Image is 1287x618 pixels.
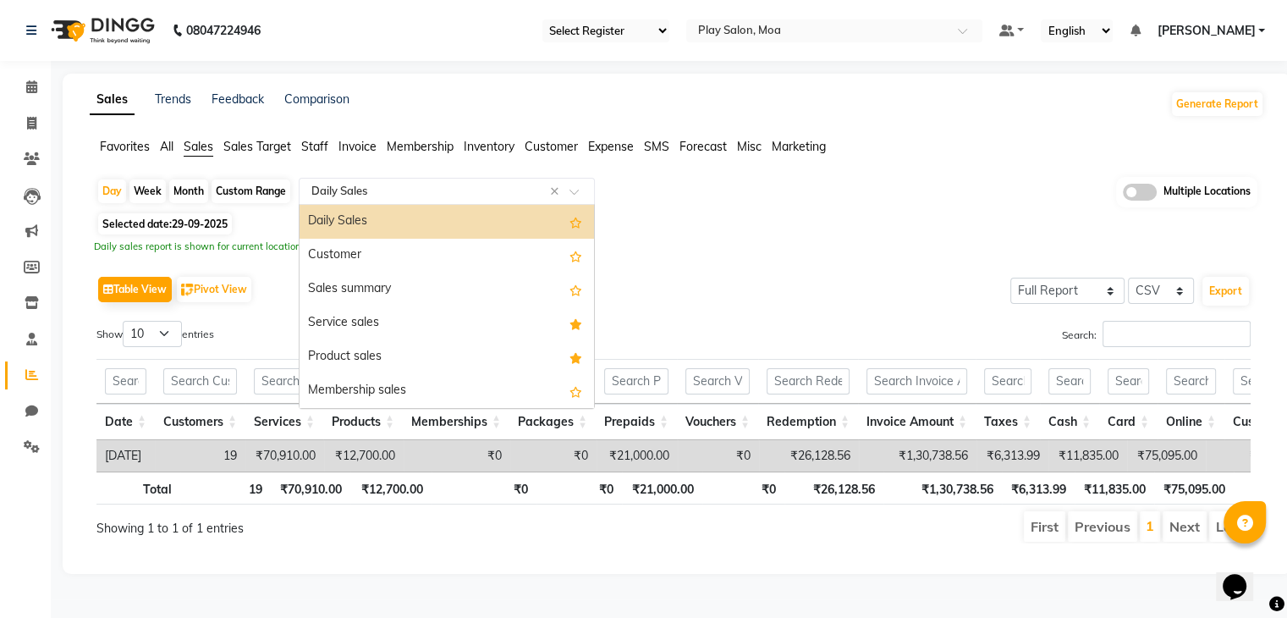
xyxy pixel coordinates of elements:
button: Pivot View [177,277,251,302]
input: Search Customers [163,368,237,395]
td: [DATE] [96,440,155,472]
span: Add this report to Favorites List [569,246,582,266]
td: ₹11,835.00 [1048,440,1127,472]
span: Add this report to Favorites List [569,212,582,232]
td: ₹12,700.00 [324,440,404,472]
th: Invoice Amount: activate to sort column ascending [858,404,976,440]
td: ₹0 [510,440,597,472]
td: ₹0 [404,440,510,472]
a: 1 [1146,517,1154,534]
div: Membership sales [300,374,594,408]
span: Add this report to Favorites List [569,279,582,300]
span: Multiple Locations [1163,184,1251,201]
span: Forecast [679,139,727,154]
span: [PERSON_NAME] [1157,22,1255,40]
iframe: chat widget [1216,550,1270,601]
input: Search: [1103,321,1251,347]
span: Customer [525,139,578,154]
th: ₹0 [536,472,622,505]
img: pivot.png [181,284,194,296]
span: Invoice [338,139,377,154]
th: ₹11,835.00 [1075,472,1154,505]
span: All [160,139,173,154]
th: Date: activate to sort column ascending [96,404,155,440]
div: Daily sales report is shown for current location only. [94,240,1260,254]
a: Trends [155,91,191,107]
b: 08047224946 [186,7,261,54]
td: ₹1,30,738.56 [859,440,976,472]
span: Inventory [464,139,514,154]
th: Card: activate to sort column ascending [1099,404,1158,440]
th: 19 [180,472,271,505]
input: Search Card [1108,368,1149,395]
th: ₹0 [432,472,537,505]
th: Cash: activate to sort column ascending [1040,404,1099,440]
div: Day [98,179,126,203]
th: Online: activate to sort column ascending [1158,404,1224,440]
th: ₹1,30,738.56 [883,472,1002,505]
input: Search Vouchers [685,368,750,395]
input: Search Date [105,368,146,395]
span: Favorites [100,139,150,154]
span: Clear all [550,183,564,201]
div: Showing 1 to 1 of 1 entries [96,510,563,538]
a: Sales [90,85,135,115]
th: Total [96,472,180,505]
input: Search Taxes [984,368,1031,395]
td: 19 [155,440,245,472]
th: ₹12,700.00 [350,472,431,505]
input: Search Redemption [767,368,850,395]
th: ₹26,128.56 [784,472,883,505]
input: Search Cash [1048,368,1091,395]
td: ₹0 [1206,440,1273,472]
label: Search: [1062,321,1251,347]
th: Taxes: activate to sort column ascending [976,404,1040,440]
img: logo [43,7,159,54]
th: ₹21,000.00 [622,472,702,505]
span: Staff [301,139,328,154]
th: ₹70,910.00 [271,472,350,505]
span: Marketing [772,139,826,154]
div: Service sales [300,306,594,340]
a: Feedback [212,91,264,107]
th: Customers: activate to sort column ascending [155,404,245,440]
span: Sales [184,139,213,154]
span: Add this report to Favorites List [569,381,582,401]
button: Table View [98,277,172,302]
input: Search Online [1166,368,1216,395]
input: Search Prepaids [604,368,668,395]
th: Memberships: activate to sort column ascending [403,404,509,440]
td: ₹26,128.56 [759,440,859,472]
span: Misc [737,139,762,154]
div: Sales summary [300,273,594,306]
span: Added to Favorites [569,313,582,334]
ng-dropdown-panel: Options list [299,204,595,409]
div: Daily Sales [300,205,594,239]
th: Vouchers: activate to sort column ascending [677,404,758,440]
span: SMS [644,139,669,154]
th: ₹6,313.99 [1002,472,1075,505]
div: Customer [300,239,594,273]
th: Products: activate to sort column ascending [323,404,403,440]
input: Search Services [254,368,315,395]
div: Week [129,179,166,203]
input: Search Invoice Amount [866,368,967,395]
button: Generate Report [1172,92,1262,116]
span: Added to Favorites [569,347,582,367]
th: Redemption: activate to sort column ascending [758,404,858,440]
th: Services: activate to sort column ascending [245,404,323,440]
div: Product sales [300,340,594,374]
td: ₹0 [678,440,759,472]
th: Prepaids: activate to sort column ascending [596,404,677,440]
button: Export [1202,277,1249,306]
th: ₹0 [702,472,784,505]
span: Selected date: [98,213,232,235]
th: Packages: activate to sort column ascending [509,404,596,440]
span: Membership [387,139,454,154]
label: Show entries [96,321,214,347]
td: ₹21,000.00 [597,440,678,472]
td: ₹70,910.00 [245,440,324,472]
span: 29-09-2025 [172,218,228,230]
td: ₹75,095.00 [1127,440,1206,472]
div: Month [169,179,208,203]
